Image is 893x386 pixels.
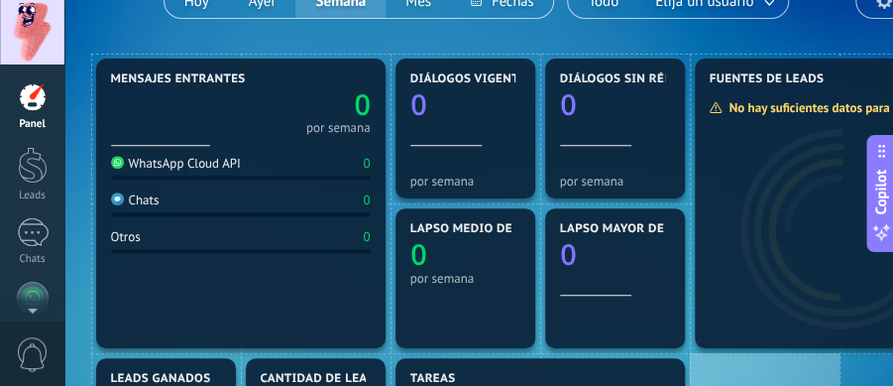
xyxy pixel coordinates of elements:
[560,235,577,274] text: 0
[363,155,370,172] div: 0
[4,118,61,131] div: Panel
[111,155,241,172] div: WhatsApp Cloud API
[560,174,670,189] div: por semana
[560,222,718,236] span: Lapso mayor de réplica
[241,85,371,124] a: 0
[363,192,370,208] div: 0
[410,72,534,86] span: Diálogos vigentes
[410,222,567,236] span: Lapso medio de réplica
[306,123,371,133] div: por semana
[710,72,825,86] span: Fuentes de leads
[261,372,438,386] span: Cantidad de leads activos
[410,174,520,189] div: por semana
[111,228,141,245] div: Otros
[410,85,427,124] text: 0
[111,156,124,169] img: WhatsApp Cloud API
[111,372,211,386] span: Leads ganados
[111,72,246,86] span: Mensajes entrantes
[111,192,160,208] div: Chats
[560,85,577,124] text: 0
[4,253,61,266] div: Chats
[410,271,520,286] div: por semana
[871,169,891,214] span: Copilot
[363,228,370,245] div: 0
[354,85,371,124] text: 0
[4,190,61,202] div: Leads
[410,235,427,274] text: 0
[111,193,124,205] img: Chats
[560,72,700,86] span: Diálogos sin réplica
[410,372,456,386] span: Tareas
